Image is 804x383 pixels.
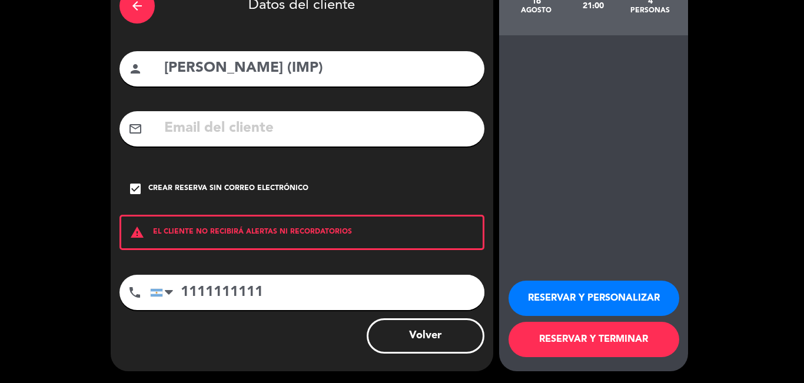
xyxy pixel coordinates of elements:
input: Número de teléfono... [150,275,484,310]
button: RESERVAR Y TERMINAR [509,322,679,357]
button: Volver [367,318,484,354]
div: EL CLIENTE NO RECIBIRÁ ALERTAS NI RECORDATORIOS [119,215,484,250]
i: person [128,62,142,76]
i: warning [121,225,153,239]
div: Crear reserva sin correo electrónico [148,183,308,195]
input: Nombre del cliente [163,56,476,81]
div: agosto [508,6,565,15]
button: RESERVAR Y PERSONALIZAR [509,281,679,316]
div: personas [622,6,679,15]
div: Argentina: +54 [151,275,178,309]
i: mail_outline [128,122,142,136]
i: check_box [128,182,142,196]
i: phone [128,285,142,299]
input: Email del cliente [163,116,476,141]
